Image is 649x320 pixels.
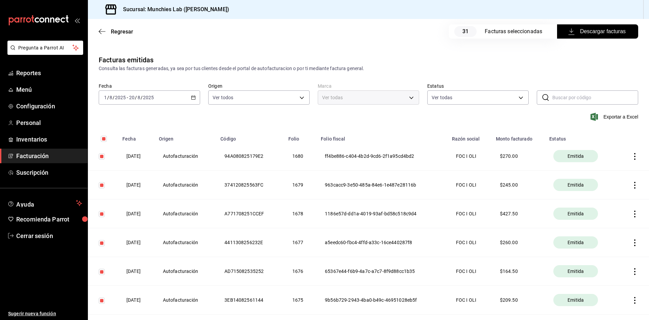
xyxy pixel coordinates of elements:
[216,286,284,315] th: 3EB14082561144
[127,95,128,100] span: -
[109,95,113,100] input: --
[448,132,492,142] th: Razón social
[570,27,626,36] span: Descargar facturas
[208,84,310,88] label: Origen
[8,310,82,317] span: Sugerir nueva función
[427,84,529,88] label: Estatus
[492,142,546,171] th: $ 270.00
[592,113,638,121] button: Exportar a Excel
[432,94,452,101] span: Ver todas
[317,257,448,286] th: 65367e44-f6b9-4a7c-a7c7-8f9d88cc1b35
[318,84,419,88] label: Marca
[99,65,638,72] div: Consulta las facturas generadas, ya sea por tus clientes desde el portal de autofacturacion o por...
[16,199,73,207] span: Ayuda
[448,228,492,257] th: FOC I OLI
[552,91,638,104] input: Buscar por código
[545,132,618,142] th: Estatus
[448,257,492,286] th: FOC I OLI
[284,199,317,228] th: 1678
[113,95,115,100] span: /
[16,85,82,94] span: Menú
[492,257,546,286] th: $ 164.50
[485,27,546,36] div: Facturas seleccionadas
[16,231,82,240] span: Cerrar sesión
[7,41,83,55] button: Pregunta a Parrot AI
[492,171,546,199] th: $ 245.00
[492,132,546,142] th: Monto facturado
[118,286,155,315] th: [DATE]
[317,228,448,257] th: a5eedc60-fbc4-4ffd-a33c-16ce440287f8
[565,182,586,188] span: Emitida
[284,228,317,257] th: 1677
[16,102,82,111] span: Configuración
[107,95,109,100] span: /
[155,257,216,286] th: Autofacturación
[565,153,586,159] span: Emitida
[155,132,216,142] th: Origen
[216,171,284,199] th: 374120825563FC
[216,142,284,171] th: 94A080825179E2
[16,215,82,224] span: Recomienda Parrot
[492,199,546,228] th: $ 427.50
[565,239,586,246] span: Emitida
[317,171,448,199] th: 963cacc9-3e50-485a-84e6-1e487e28116b
[118,199,155,228] th: [DATE]
[155,171,216,199] th: Autofacturación
[115,95,126,100] input: ----
[118,171,155,199] th: [DATE]
[322,94,343,101] span: Ver todas
[111,28,133,35] span: Regresar
[492,228,546,257] th: $ 260.00
[155,142,216,171] th: Autofacturación
[317,286,448,315] th: 9b56b729-2943-4ba0-b49c-46951028eb5f
[213,94,233,101] span: Ver todos
[155,228,216,257] th: Autofacturación
[284,142,317,171] th: 1680
[284,132,317,142] th: Folio
[143,95,154,100] input: ----
[155,286,216,315] th: Autofacturación
[118,5,229,14] h3: Sucursal: Munchies Lab ([PERSON_NAME])
[216,228,284,257] th: 4411308256232E
[18,44,73,51] span: Pregunta a Parrot AI
[16,151,82,161] span: Facturación
[118,132,155,142] th: Fecha
[557,24,638,39] button: Descargar facturas
[448,286,492,315] th: FOC I OLI
[317,199,448,228] th: 1186e57d-dd1a-4019-93af-bd58c518c9d4
[284,257,317,286] th: 1676
[141,95,143,100] span: /
[216,132,284,142] th: Código
[448,171,492,199] th: FOC I OLI
[448,142,492,171] th: FOC I OLI
[118,228,155,257] th: [DATE]
[155,199,216,228] th: Autofacturación
[5,49,83,56] a: Pregunta a Parrot AI
[216,199,284,228] th: A771708251CCEF
[74,18,80,23] button: open_drawer_menu
[16,68,82,78] span: Reportes
[565,268,586,275] span: Emitida
[216,257,284,286] th: AD715082535252
[129,95,135,100] input: --
[135,95,137,100] span: /
[454,26,477,37] span: 31
[99,28,133,35] button: Regresar
[99,84,200,88] label: Fecha
[118,142,155,171] th: [DATE]
[99,55,153,65] div: Facturas emitidas
[317,142,448,171] th: ff4be886-c404-4b2d-9cd6-2f1a95cd4bd2
[104,95,107,100] input: --
[565,297,586,303] span: Emitida
[565,210,586,217] span: Emitida
[448,199,492,228] th: FOC I OLI
[284,286,317,315] th: 1675
[118,257,155,286] th: [DATE]
[16,118,82,127] span: Personal
[16,168,82,177] span: Suscripción
[137,95,141,100] input: --
[492,286,546,315] th: $ 209.50
[317,132,448,142] th: Folio fiscal
[16,135,82,144] span: Inventarios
